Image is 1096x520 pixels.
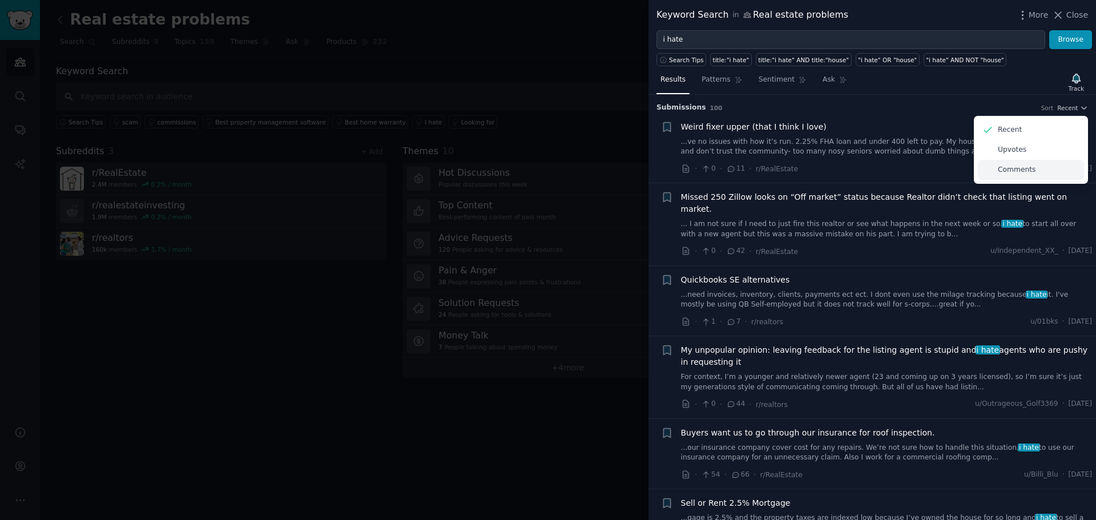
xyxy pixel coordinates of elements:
[695,245,697,257] span: ·
[695,163,697,175] span: ·
[753,469,756,481] span: ·
[1062,246,1065,256] span: ·
[698,71,746,94] a: Patterns
[681,121,827,133] a: Weird fixer upper (that I think I love)
[924,53,1007,66] a: "i hate" AND NOT "house"
[1024,470,1058,480] span: u/Billi_Blu
[1069,470,1092,480] span: [DATE]
[759,75,795,85] span: Sentiment
[681,427,935,439] a: Buyers want us to go through our insurance for roof inspection.
[701,246,715,256] span: 0
[1026,291,1047,299] span: i hate
[755,71,811,94] a: Sentiment
[856,53,920,66] a: "i hate" OR "house"
[998,125,1022,135] p: Recent
[726,164,745,174] span: 11
[681,497,791,509] a: Sell or Rent 2.5% Mortgage
[926,56,1004,64] div: "i hate" AND NOT "house"
[1069,399,1092,409] span: [DATE]
[1029,9,1049,21] span: More
[998,145,1026,155] p: Upvotes
[745,316,747,328] span: ·
[751,318,783,326] span: r/realtors
[1057,104,1088,112] button: Recent
[749,398,751,410] span: ·
[695,316,697,328] span: ·
[1065,70,1088,94] button: Track
[720,398,722,410] span: ·
[1017,9,1049,21] button: More
[681,344,1093,368] span: My unpopular opinion: leaving feedback for the listing agent is stupid and agents who are pushy i...
[681,290,1093,310] a: ...need invoices, inventory, clients, payments ect ect. I dont even use the milage tracking becau...
[749,245,751,257] span: ·
[710,104,723,111] span: 100
[702,75,730,85] span: Patterns
[976,345,1000,354] span: i hate
[695,398,697,410] span: ·
[1066,9,1088,21] span: Close
[720,245,722,257] span: ·
[756,401,788,409] span: r/realtors
[1049,30,1092,50] button: Browse
[726,317,740,327] span: 7
[1018,444,1039,452] span: i hate
[701,470,720,480] span: 54
[710,53,752,66] a: title:"i hate"
[749,163,751,175] span: ·
[681,372,1093,392] a: For context, I’m a younger and relatively newer agent (23 and coming up on 3 years licensed), so ...
[998,165,1035,175] p: Comments
[1062,317,1065,327] span: ·
[1041,104,1054,112] div: Sort
[724,469,727,481] span: ·
[1069,246,1092,256] span: [DATE]
[713,56,750,64] div: title:"i hate"
[732,10,739,21] span: in
[669,56,704,64] span: Search Tips
[731,470,750,480] span: 66
[726,399,745,409] span: 44
[656,103,706,113] span: Submission s
[756,248,798,256] span: r/RealEstate
[760,471,803,479] span: r/RealEstate
[1062,399,1065,409] span: ·
[1062,470,1065,480] span: ·
[1030,317,1058,327] span: u/01bks
[681,274,790,286] a: Quickbooks SE alternatives
[701,317,715,327] span: 1
[656,53,706,66] button: Search Tips
[1001,220,1023,228] span: i hate
[656,8,848,22] div: Keyword Search Real estate problems
[1069,84,1084,92] div: Track
[823,75,835,85] span: Ask
[701,399,715,409] span: 0
[660,75,686,85] span: Results
[975,399,1058,409] span: u/Outrageous_Golf3369
[726,246,745,256] span: 42
[681,219,1093,239] a: ... I am not sure if I need to just fire this realtor or see what happens in the next week or so....
[720,163,722,175] span: ·
[681,137,1093,157] a: ...ve no issues with how it’s run. 2.25% FHA loan and under 400 left to pay. My house is fine but...
[656,71,690,94] a: Results
[819,71,851,94] a: Ask
[695,469,697,481] span: ·
[681,344,1093,368] a: My unpopular opinion: leaving feedback for the listing agent is stupid andi hateagents who are pu...
[681,443,1093,463] a: ...our insurance company cover cost for any repairs. We’re not sure how to handle this situation,...
[681,191,1093,215] a: Missed 250 Zillow looks on “Off market” status because Realtor didn’t check that listing went on ...
[1052,9,1088,21] button: Close
[1057,104,1078,112] span: Recent
[858,56,917,64] div: "i hate" OR "house"
[1069,317,1092,327] span: [DATE]
[720,316,722,328] span: ·
[656,30,1045,50] input: Try a keyword related to your business
[756,53,852,66] a: title:"i hate" AND title:"house"
[990,246,1058,256] span: u/Independent_XX_
[701,164,715,174] span: 0
[756,165,798,173] span: r/RealEstate
[758,56,849,64] div: title:"i hate" AND title:"house"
